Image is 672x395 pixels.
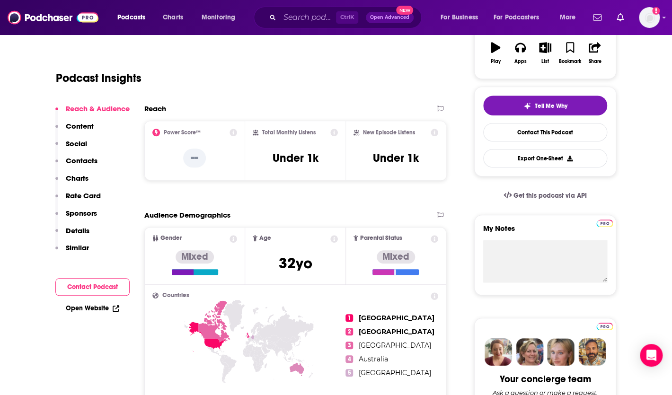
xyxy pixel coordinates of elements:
[66,156,97,165] p: Contacts
[359,327,434,336] span: [GEOGRAPHIC_DATA]
[259,235,271,241] span: Age
[441,11,478,24] span: For Business
[578,338,606,366] img: Jon Profile
[523,102,531,110] img: tell me why sparkle
[516,338,543,366] img: Barbara Profile
[483,149,607,167] button: Export One-Sheet
[508,36,532,70] button: Apps
[485,338,512,366] img: Sydney Profile
[111,10,158,25] button: open menu
[202,11,235,24] span: Monitoring
[195,10,248,25] button: open menu
[640,344,663,367] div: Open Intercom Messenger
[66,226,89,235] p: Details
[596,323,613,330] img: Podchaser Pro
[483,96,607,115] button: tell me why sparkleTell Me Why
[596,321,613,330] a: Pro website
[66,122,94,131] p: Content
[583,36,607,70] button: Share
[559,59,581,64] div: Bookmark
[359,341,431,350] span: [GEOGRAPHIC_DATA]
[160,235,182,241] span: Gender
[262,129,316,136] h2: Total Monthly Listens
[396,6,413,15] span: New
[500,373,591,385] div: Your concierge team
[596,219,613,227] img: Podchaser Pro
[491,59,501,64] div: Play
[360,235,402,241] span: Parental Status
[66,139,87,148] p: Social
[613,9,628,26] a: Show notifications dropdown
[487,10,553,25] button: open menu
[639,7,660,28] button: Show profile menu
[56,71,141,85] h1: Podcast Insights
[144,211,230,219] h2: Audience Demographics
[55,191,101,209] button: Rate Card
[377,250,415,263] div: Mixed
[263,7,431,28] div: Search podcasts, credits, & more...
[163,11,183,24] span: Charts
[496,184,594,207] a: Get this podcast via API
[183,149,206,167] p: --
[176,250,214,263] div: Mixed
[533,36,557,70] button: List
[66,104,130,113] p: Reach & Audience
[483,224,607,240] label: My Notes
[66,174,88,183] p: Charts
[66,243,89,252] p: Similar
[639,7,660,28] img: User Profile
[55,226,89,244] button: Details
[345,342,353,349] span: 3
[553,10,587,25] button: open menu
[589,9,605,26] a: Show notifications dropdown
[483,123,607,141] a: Contact This Podcast
[55,104,130,122] button: Reach & Audience
[514,59,527,64] div: Apps
[639,7,660,28] span: Logged in as ChelseaCoynePR
[535,102,567,110] span: Tell Me Why
[345,314,353,322] span: 1
[363,129,415,136] h2: New Episode Listens
[345,355,353,363] span: 4
[434,10,490,25] button: open menu
[559,11,575,24] span: More
[359,369,431,377] span: [GEOGRAPHIC_DATA]
[359,355,388,363] span: Australia
[55,243,89,261] button: Similar
[55,139,87,157] button: Social
[55,156,97,174] button: Contacts
[278,254,312,272] span: 32 yo
[164,129,201,136] h2: Power Score™
[8,9,98,26] img: Podchaser - Follow, Share and Rate Podcasts
[366,12,414,23] button: Open AdvancedNew
[557,36,582,70] button: Bookmark
[55,174,88,191] button: Charts
[494,11,539,24] span: For Podcasters
[280,10,336,25] input: Search podcasts, credits, & more...
[55,122,94,139] button: Content
[55,278,130,296] button: Contact Podcast
[117,11,145,24] span: Podcasts
[336,11,358,24] span: Ctrl K
[272,151,318,165] h3: Under 1k
[66,209,97,218] p: Sponsors
[66,304,119,312] a: Open Website
[55,209,97,226] button: Sponsors
[345,328,353,335] span: 2
[345,369,353,377] span: 5
[359,314,434,322] span: [GEOGRAPHIC_DATA]
[652,7,660,15] svg: Add a profile image
[541,59,549,64] div: List
[66,191,101,200] p: Rate Card
[513,192,587,200] span: Get this podcast via API
[144,104,166,113] h2: Reach
[547,338,575,366] img: Jules Profile
[373,151,419,165] h3: Under 1k
[588,59,601,64] div: Share
[162,292,189,298] span: Countries
[370,15,409,20] span: Open Advanced
[483,36,508,70] button: Play
[596,218,613,227] a: Pro website
[157,10,189,25] a: Charts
